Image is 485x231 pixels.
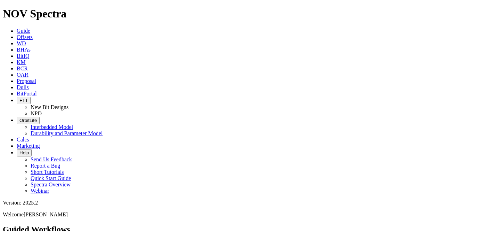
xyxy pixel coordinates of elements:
div: Version: 2025.2 [3,200,482,206]
a: Send Us Feedback [31,156,72,162]
a: Offsets [17,34,33,40]
a: NPD [31,110,42,116]
span: [PERSON_NAME] [24,211,68,217]
a: Webinar [31,188,49,194]
button: FTT [17,97,31,104]
p: Welcome [3,211,482,218]
a: Marketing [17,143,40,149]
a: Durability and Parameter Model [31,130,103,136]
a: Proposal [17,78,36,84]
button: OrbitLite [17,117,40,124]
a: Report a Bug [31,163,60,169]
a: OAR [17,72,28,78]
a: KM [17,59,26,65]
a: Spectra Overview [31,182,71,187]
a: Short Tutorials [31,169,64,175]
a: Quick Start Guide [31,175,71,181]
span: Help [19,150,29,155]
a: Calcs [17,137,29,143]
button: Help [17,149,32,156]
a: Dulls [17,84,29,90]
a: BitIQ [17,53,29,59]
a: WD [17,40,26,46]
a: BitPortal [17,91,37,97]
span: OrbitLite [19,118,37,123]
a: BCR [17,66,28,71]
a: New Bit Designs [31,104,68,110]
a: Interbedded Model [31,124,73,130]
a: Guide [17,28,30,34]
h1: NOV Spectra [3,7,482,20]
a: BHAs [17,47,31,53]
span: FTT [19,98,28,103]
